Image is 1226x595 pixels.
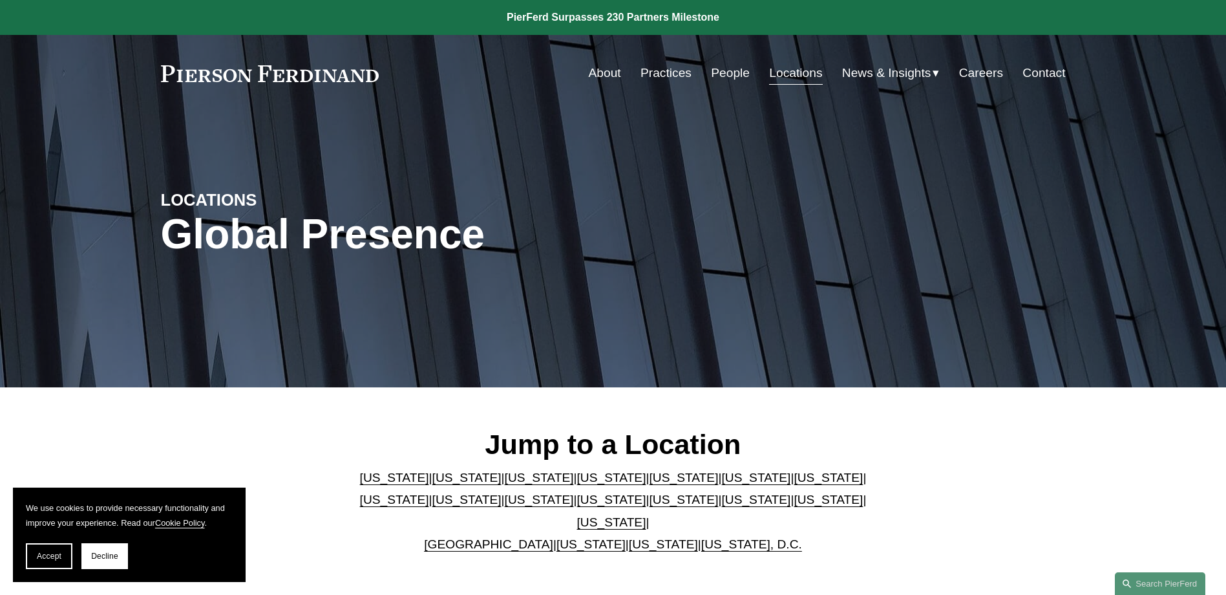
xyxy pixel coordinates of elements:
[1115,572,1205,595] a: Search this site
[432,471,502,484] a: [US_STATE]
[161,211,764,258] h1: Global Presence
[842,61,940,85] a: folder dropdown
[13,488,246,582] section: Cookie banner
[721,471,790,484] a: [US_STATE]
[711,61,750,85] a: People
[505,493,574,506] a: [US_STATE]
[649,471,718,484] a: [US_STATE]
[360,471,429,484] a: [US_STATE]
[26,501,233,530] p: We use cookies to provide necessary functionality and improve your experience. Read our .
[842,62,931,85] span: News & Insights
[577,515,646,529] a: [US_STATE]
[505,471,574,484] a: [US_STATE]
[91,552,118,561] span: Decline
[577,493,646,506] a: [US_STATE]
[640,61,692,85] a: Practices
[556,537,626,551] a: [US_STATE]
[161,189,387,210] h4: LOCATIONS
[37,552,61,561] span: Accept
[701,537,802,551] a: [US_STATE], D.C.
[360,493,429,506] a: [US_STATE]
[577,471,646,484] a: [US_STATE]
[629,537,698,551] a: [US_STATE]
[349,427,877,461] h2: Jump to a Location
[1022,61,1065,85] a: Contact
[794,493,863,506] a: [US_STATE]
[424,537,553,551] a: [GEOGRAPHIC_DATA]
[26,543,72,569] button: Accept
[81,543,128,569] button: Decline
[959,61,1003,85] a: Careers
[769,61,822,85] a: Locations
[721,493,790,506] a: [US_STATE]
[649,493,718,506] a: [US_STATE]
[794,471,863,484] a: [US_STATE]
[589,61,621,85] a: About
[432,493,502,506] a: [US_STATE]
[349,467,877,556] p: | | | | | | | | | | | | | | | | | |
[155,518,205,528] a: Cookie Policy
